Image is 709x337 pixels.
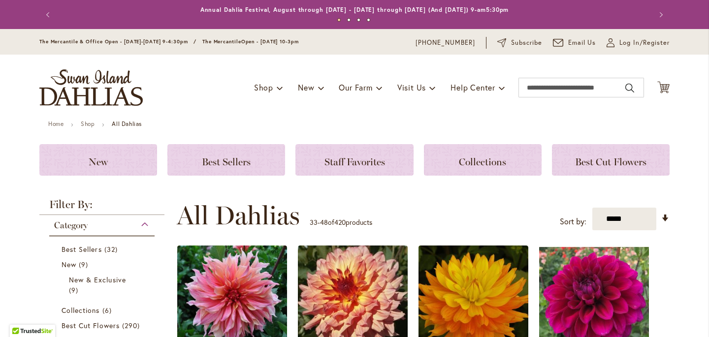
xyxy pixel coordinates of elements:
span: 290 [122,320,142,331]
a: Best Cut Flowers [552,144,670,176]
a: New [39,144,157,176]
a: Best Cut Flowers [62,320,145,331]
strong: All Dahlias [112,120,142,127]
p: - of products [310,214,372,230]
a: Collections [62,305,145,315]
span: Collections [459,156,506,168]
a: Shop [81,120,95,127]
span: Shop [254,82,273,92]
a: Collections [424,144,542,176]
span: 32 [104,244,120,254]
a: [PHONE_NUMBER] [416,38,475,48]
span: Category [54,220,88,231]
span: New [89,156,108,168]
span: Log In/Register [619,38,670,48]
span: New [62,260,76,269]
span: Best Sellers [202,156,251,168]
a: Best Sellers [167,144,285,176]
span: 33 [310,217,318,227]
span: 420 [334,217,346,227]
span: Help Center [451,82,495,92]
a: Annual Dahlia Festival, August through [DATE] - [DATE] through [DATE] (And [DATE]) 9-am5:30pm [200,6,509,13]
span: Best Sellers [62,245,102,254]
a: Staff Favorites [295,144,413,176]
a: Home [48,120,64,127]
span: The Mercantile & Office Open - [DATE]-[DATE] 9-4:30pm / The Mercantile [39,38,241,45]
span: New & Exclusive [69,275,126,284]
span: Staff Favorites [324,156,385,168]
a: Email Us [553,38,596,48]
button: 4 of 4 [367,18,370,22]
a: New &amp; Exclusive [69,275,137,295]
span: New [298,82,314,92]
span: Collections [62,306,100,315]
a: Log In/Register [607,38,670,48]
button: 2 of 4 [347,18,351,22]
span: Subscribe [511,38,542,48]
strong: Filter By: [39,199,164,215]
button: Previous [39,5,59,25]
span: 6 [102,305,114,315]
span: Open - [DATE] 10-3pm [241,38,299,45]
button: 3 of 4 [357,18,360,22]
a: Best Sellers [62,244,145,254]
span: Best Cut Flowers [62,321,120,330]
button: 1 of 4 [337,18,341,22]
span: 9 [69,285,81,295]
span: 48 [320,217,328,227]
span: Our Farm [339,82,372,92]
span: All Dahlias [177,201,300,230]
a: store logo [39,69,143,106]
a: Subscribe [497,38,542,48]
a: New [62,259,145,270]
label: Sort by: [560,213,586,231]
span: Visit Us [397,82,426,92]
span: Best Cut Flowers [575,156,646,168]
button: Next [650,5,670,25]
span: Email Us [568,38,596,48]
span: 9 [79,259,91,270]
